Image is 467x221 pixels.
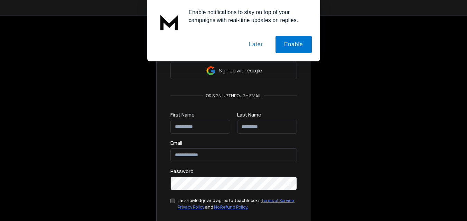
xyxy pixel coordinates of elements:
label: First Name [170,112,195,117]
div: Enable notifications to stay on top of your campaigns with real-time updates on replies. [183,8,312,24]
label: Password [170,169,194,174]
label: Email [170,141,182,145]
p: or sign up through email [203,93,264,99]
a: Privacy Policy [178,204,204,210]
button: Later [240,36,271,53]
div: I acknowledge and agree to ReachInbox's , and [178,197,297,211]
img: notification icon [156,8,183,36]
p: Sign up with Google [219,67,262,74]
a: No Refund Policy. [214,204,248,210]
label: Last Name [237,112,261,117]
button: Enable [275,36,312,53]
button: Sign up with Google [170,62,297,79]
a: Terms of Service [261,198,294,203]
